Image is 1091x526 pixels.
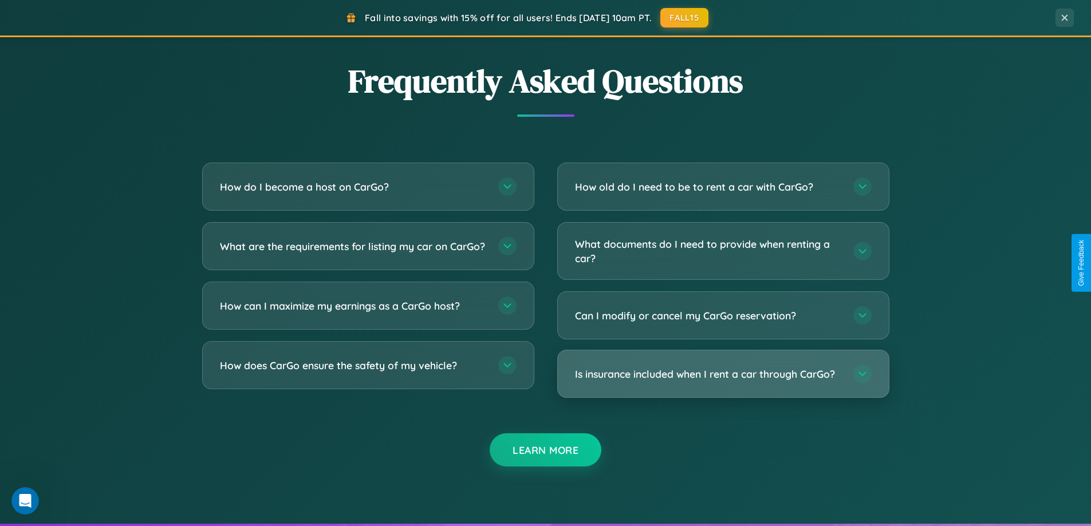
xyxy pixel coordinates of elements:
[575,309,842,323] h3: Can I modify or cancel my CarGo reservation?
[11,487,39,515] iframe: Intercom live chat
[1077,240,1085,286] div: Give Feedback
[490,433,601,466] button: Learn More
[220,358,487,373] h3: How does CarGo ensure the safety of my vehicle?
[220,180,487,194] h3: How do I become a host on CarGo?
[575,180,842,194] h3: How old do I need to be to rent a car with CarGo?
[202,59,889,103] h2: Frequently Asked Questions
[660,8,708,27] button: FALL15
[575,367,842,381] h3: Is insurance included when I rent a car through CarGo?
[220,239,487,254] h3: What are the requirements for listing my car on CarGo?
[220,299,487,313] h3: How can I maximize my earnings as a CarGo host?
[575,237,842,265] h3: What documents do I need to provide when renting a car?
[365,12,652,23] span: Fall into savings with 15% off for all users! Ends [DATE] 10am PT.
